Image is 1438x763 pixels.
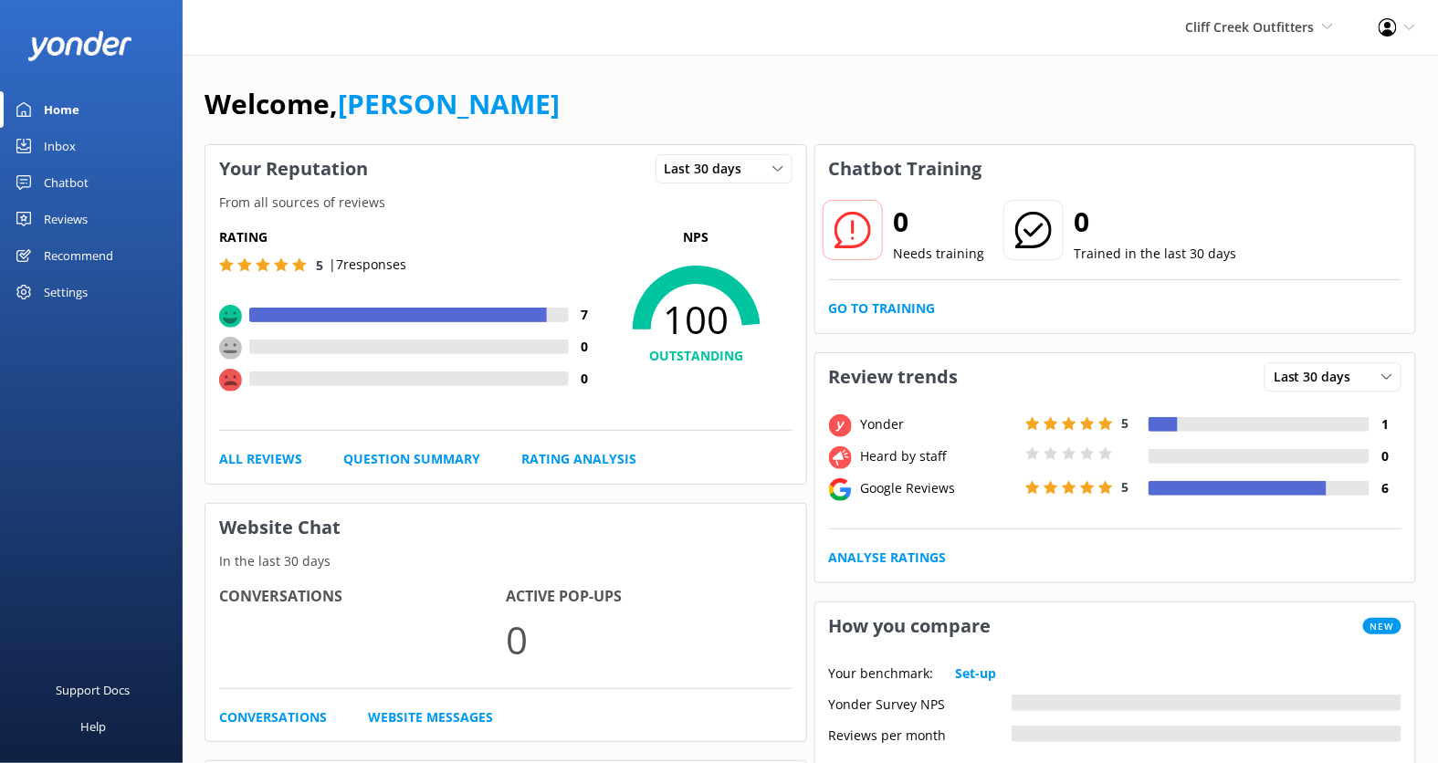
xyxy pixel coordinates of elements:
h1: Welcome, [205,82,560,126]
p: In the last 30 days [205,551,806,571]
h3: Chatbot Training [815,145,996,193]
span: New [1363,618,1401,634]
div: Home [44,91,79,128]
h4: 6 [1370,478,1401,498]
p: Your benchmark: [829,664,934,684]
h4: 0 [569,337,601,357]
div: Settings [44,274,88,310]
span: Last 30 days [1274,367,1362,387]
div: Support Docs [57,672,131,708]
h4: 0 [569,369,601,389]
a: Question Summary [343,449,480,469]
p: Needs training [894,244,985,264]
span: 5 [1122,478,1129,496]
div: Heard by staff [856,446,1021,466]
h4: 1 [1370,414,1401,434]
span: Cliff Creek Outfitters [1185,18,1315,36]
h2: 0 [894,200,985,244]
p: NPS [601,227,792,247]
h3: Website Chat [205,504,806,551]
h3: Review trends [815,353,972,401]
a: Website Messages [368,707,493,727]
div: Chatbot [44,164,89,201]
div: Reviews per month [829,726,1012,742]
div: Inbox [44,128,76,164]
a: All Reviews [219,449,302,469]
p: Trained in the last 30 days [1075,244,1237,264]
h3: Your Reputation [205,145,382,193]
h2: 0 [1075,200,1237,244]
div: Yonder Survey NPS [829,695,1012,711]
h4: OUTSTANDING [601,346,792,366]
a: [PERSON_NAME] [338,85,560,122]
h4: Active Pop-ups [506,585,792,609]
p: 0 [506,609,792,670]
h4: 7 [569,305,601,325]
a: Set-up [956,664,997,684]
p: From all sources of reviews [205,193,806,213]
span: Last 30 days [665,159,753,179]
div: Help [80,708,106,745]
p: | 7 responses [329,255,406,275]
h3: How you compare [815,602,1005,650]
div: Recommend [44,237,113,274]
div: Yonder [856,414,1021,434]
div: Reviews [44,201,88,237]
h5: Rating [219,227,601,247]
h4: 0 [1370,446,1401,466]
img: yonder-white-logo.png [27,31,132,61]
a: Go to Training [829,298,936,319]
div: Google Reviews [856,478,1021,498]
h4: Conversations [219,585,506,609]
a: Analyse Ratings [829,548,947,568]
span: 5 [1122,414,1129,432]
span: 5 [316,256,323,274]
span: 100 [601,297,792,342]
a: Conversations [219,707,327,727]
a: Rating Analysis [521,449,636,469]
